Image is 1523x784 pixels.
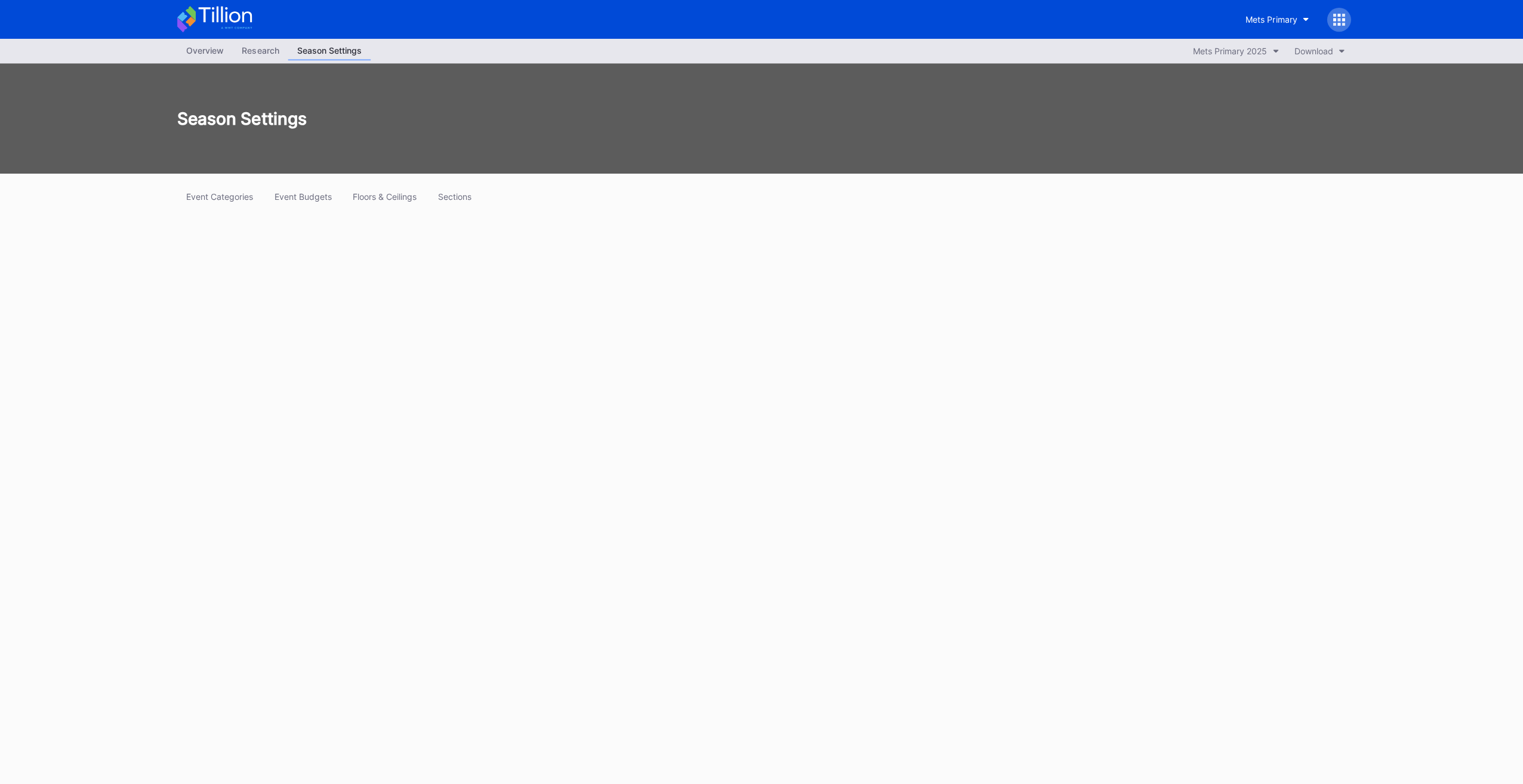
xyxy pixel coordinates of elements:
div: Mets Primary 2025 [1189,46,1263,56]
button: Event Budgets [264,185,340,207]
a: Overview [177,42,232,60]
button: Download [1284,43,1346,59]
button: Sections [427,185,479,207]
div: Mets Primary [1241,14,1293,24]
a: Season Settings [287,42,369,60]
div: Event Categories [186,191,252,201]
div: Season Settings [165,108,1358,128]
div: Overview [177,42,232,59]
button: Event Categories [177,185,261,207]
div: Floors & Ceilings [352,191,415,201]
div: Event Budgets [273,191,331,201]
a: Research [232,42,287,60]
div: Download [1290,46,1328,56]
div: Research [232,42,287,59]
div: Sections [436,191,470,201]
button: Mets Primary [1232,8,1314,30]
button: Mets Primary 2025 [1183,43,1281,59]
button: Floors & Ceilings [343,185,424,207]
